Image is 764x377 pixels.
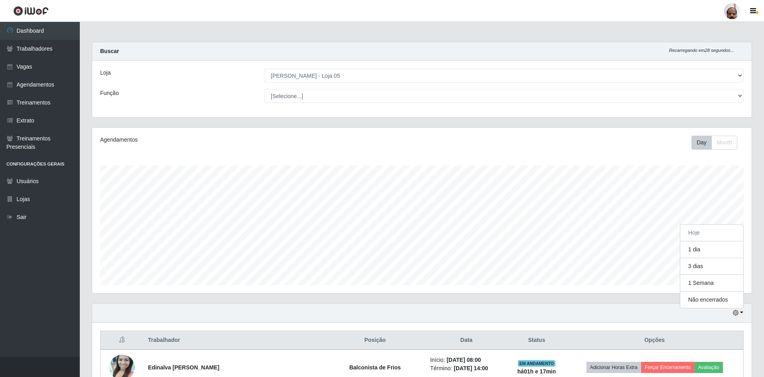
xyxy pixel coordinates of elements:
[711,136,737,150] button: Month
[100,48,119,54] strong: Buscar
[454,365,488,371] time: [DATE] 14:00
[425,331,507,350] th: Data
[349,364,401,371] strong: Balconista de Frios
[680,225,743,241] button: Hoje
[586,362,641,373] button: Adicionar Horas Extra
[100,136,361,144] div: Agendamentos
[507,331,566,350] th: Status
[680,241,743,258] button: 1 dia
[518,360,556,367] span: EM ANDAMENTO
[100,89,119,97] label: Função
[325,331,425,350] th: Posição
[691,136,744,150] div: Toolbar with button groups
[691,136,737,150] div: First group
[446,357,481,363] time: [DATE] 08:00
[695,362,723,373] button: Avaliação
[13,6,49,16] img: CoreUI Logo
[680,292,743,308] button: Não encerrados
[680,258,743,275] button: 3 dias
[143,331,325,350] th: Trabalhador
[430,356,503,364] li: Início:
[148,364,219,371] strong: Edinalva [PERSON_NAME]
[641,362,695,373] button: Forçar Encerramento
[566,331,743,350] th: Opções
[680,275,743,292] button: 1 Semana
[691,136,712,150] button: Day
[517,368,556,375] strong: há 01 h e 17 min
[100,69,111,77] label: Loja
[430,364,503,373] li: Término:
[669,48,734,53] i: Recarregando em 28 segundos...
